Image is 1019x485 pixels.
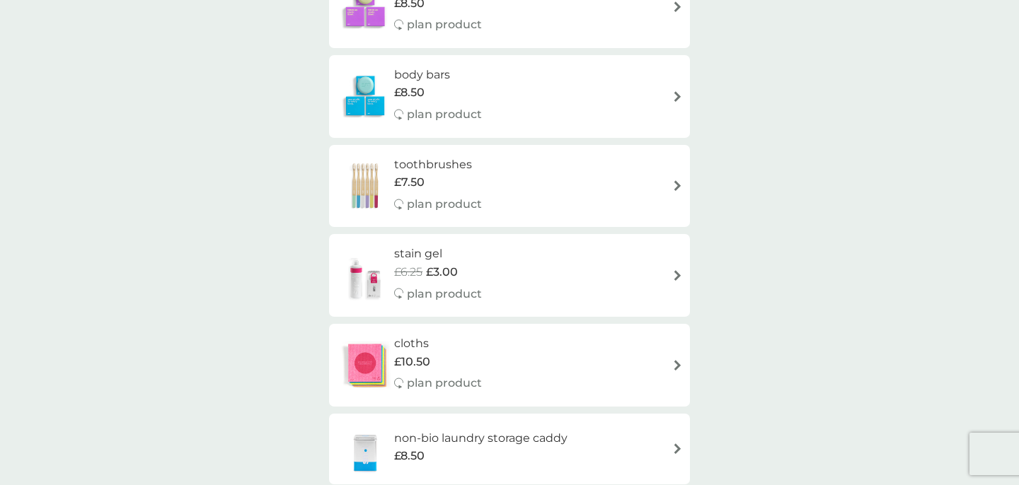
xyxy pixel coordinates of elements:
[672,270,683,281] img: arrow right
[336,161,394,211] img: toothbrushes
[394,83,425,102] span: £8.50
[394,156,482,174] h6: toothbrushes
[336,251,394,300] img: stain gel
[672,91,683,102] img: arrow right
[407,105,482,124] p: plan product
[394,263,422,281] span: £6.25
[394,245,482,263] h6: stain gel
[336,71,394,121] img: body bars
[672,360,683,370] img: arrow right
[394,66,482,84] h6: body bars
[394,334,482,353] h6: cloths
[394,447,425,465] span: £8.50
[394,353,430,371] span: £10.50
[426,263,458,281] span: £3.00
[407,16,482,34] p: plan product
[407,195,482,214] p: plan product
[672,180,683,191] img: arrow right
[672,443,683,454] img: arrow right
[394,429,568,448] h6: non-bio laundry storage caddy
[407,374,482,392] p: plan product
[672,1,683,12] img: arrow right
[336,341,394,390] img: cloths
[336,424,394,474] img: non-bio laundry storage caddy
[394,173,425,192] span: £7.50
[407,285,482,303] p: plan product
